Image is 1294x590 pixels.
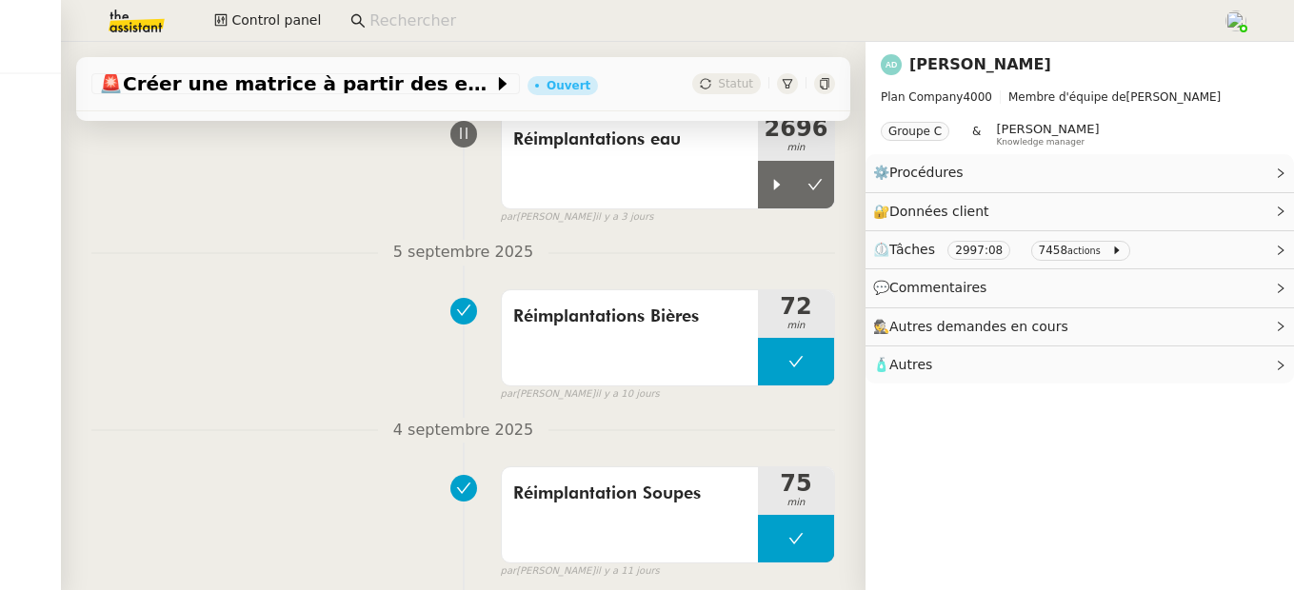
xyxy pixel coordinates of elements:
[231,10,321,31] span: Control panel
[881,88,1279,107] span: [PERSON_NAME]
[758,495,834,511] span: min
[866,308,1294,345] div: 🕵️Autres demandes en cours
[947,241,1010,260] nz-tag: 2997:08
[1039,244,1068,257] span: 7458
[99,74,493,93] span: Créer une matrice à partir des exports
[501,209,517,226] span: par
[501,386,517,403] span: par
[1225,10,1246,31] img: users%2FNTfmycKsCFdqp6LX6USf2FmuPJo2%2Favatar%2Fprofile-pic%20(1).png
[889,165,964,180] span: Procédures
[881,54,902,75] img: svg
[501,563,517,580] span: par
[595,209,653,226] span: il y a 3 jours
[595,386,660,403] span: il y a 10 jours
[513,480,747,508] span: Réimplantation Soupes
[866,231,1294,268] div: ⏲️Tâches 2997:08 7458actions
[203,8,332,34] button: Control panel
[996,137,1085,147] span: Knowledge manager
[758,295,834,318] span: 72
[758,117,834,140] span: 2696
[881,90,963,104] span: Plan Company
[873,319,1077,334] span: 🕵️
[889,242,935,257] span: Tâches
[996,122,1099,147] app-user-label: Knowledge manager
[1067,246,1101,256] small: actions
[866,154,1294,191] div: ⚙️Procédures
[513,303,747,331] span: Réimplantations Bières
[501,386,660,403] small: [PERSON_NAME]
[718,77,753,90] span: Statut
[909,55,1051,73] a: [PERSON_NAME]
[99,72,123,95] span: 🚨
[889,357,932,372] span: Autres
[369,9,1204,34] input: Rechercher
[378,240,548,265] span: 5 septembre 2025
[972,122,981,147] span: &
[1008,90,1126,104] span: Membre d'équipe de
[889,319,1068,334] span: Autres demandes en cours
[595,563,660,580] span: il y a 11 jours
[866,193,1294,230] div: 🔐Données client
[866,346,1294,383] div: 🧴Autres
[501,563,660,580] small: [PERSON_NAME]
[873,242,1138,257] span: ⏲️
[501,209,654,226] small: [PERSON_NAME]
[758,472,834,495] span: 75
[873,280,995,295] span: 💬
[758,318,834,334] span: min
[881,122,949,141] nz-tag: Groupe C
[866,269,1294,306] div: 💬Commentaires
[513,126,747,154] span: Réimplantations eau
[873,162,972,184] span: ⚙️
[996,122,1099,136] span: [PERSON_NAME]
[873,357,932,372] span: 🧴
[873,201,997,223] span: 🔐
[889,280,986,295] span: Commentaires
[889,204,989,219] span: Données client
[547,80,590,91] div: Ouvert
[758,140,834,156] span: min
[378,418,548,443] span: 4 septembre 2025
[963,90,992,104] span: 4000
